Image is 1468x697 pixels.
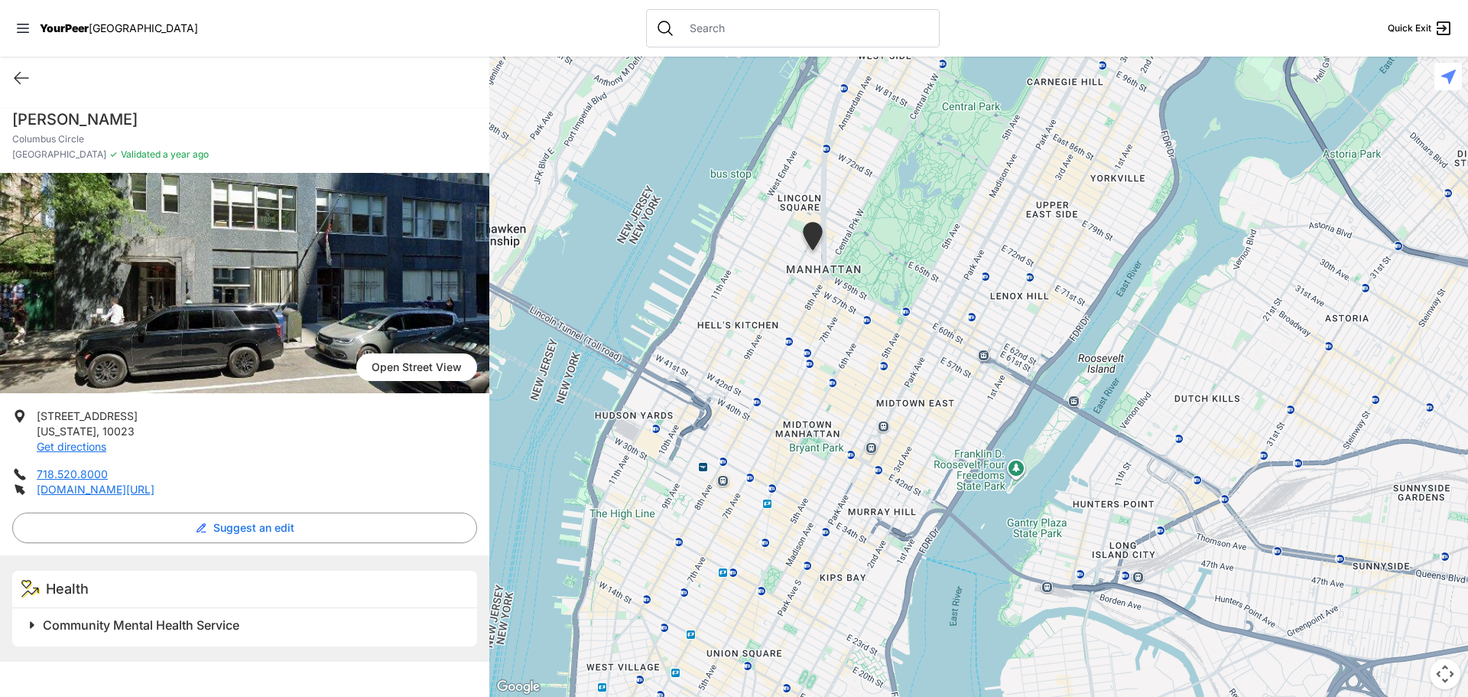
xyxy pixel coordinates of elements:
[121,148,161,160] span: Validated
[800,222,826,256] div: Columbus Circle
[40,21,89,34] span: YourPeer
[493,677,544,697] a: Open this area in Google Maps (opens a new window)
[680,21,930,36] input: Search
[1430,659,1460,689] button: Map camera controls
[12,109,477,130] h1: [PERSON_NAME]
[1388,19,1453,37] a: Quick Exit
[37,467,108,480] a: 718.520.8000
[356,353,477,381] span: Open Street View
[493,677,544,697] img: Google
[37,483,154,496] a: [DOMAIN_NAME][URL]
[89,21,198,34] span: [GEOGRAPHIC_DATA]
[37,440,106,453] a: Get directions
[96,425,99,438] span: ,
[109,148,118,161] span: ✓
[37,425,96,438] span: [US_STATE]
[40,24,198,33] a: YourPeer[GEOGRAPHIC_DATA]
[46,581,89,597] span: Health
[12,133,477,145] p: Columbus Circle
[12,148,106,161] span: [GEOGRAPHIC_DATA]
[37,409,138,422] span: [STREET_ADDRESS]
[161,148,209,160] span: a year ago
[12,513,477,543] button: Suggest an edit
[1388,22,1431,34] span: Quick Exit
[213,520,294,536] span: Suggest an edit
[43,617,239,633] span: Community Mental Health Service
[102,425,135,438] span: 10023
